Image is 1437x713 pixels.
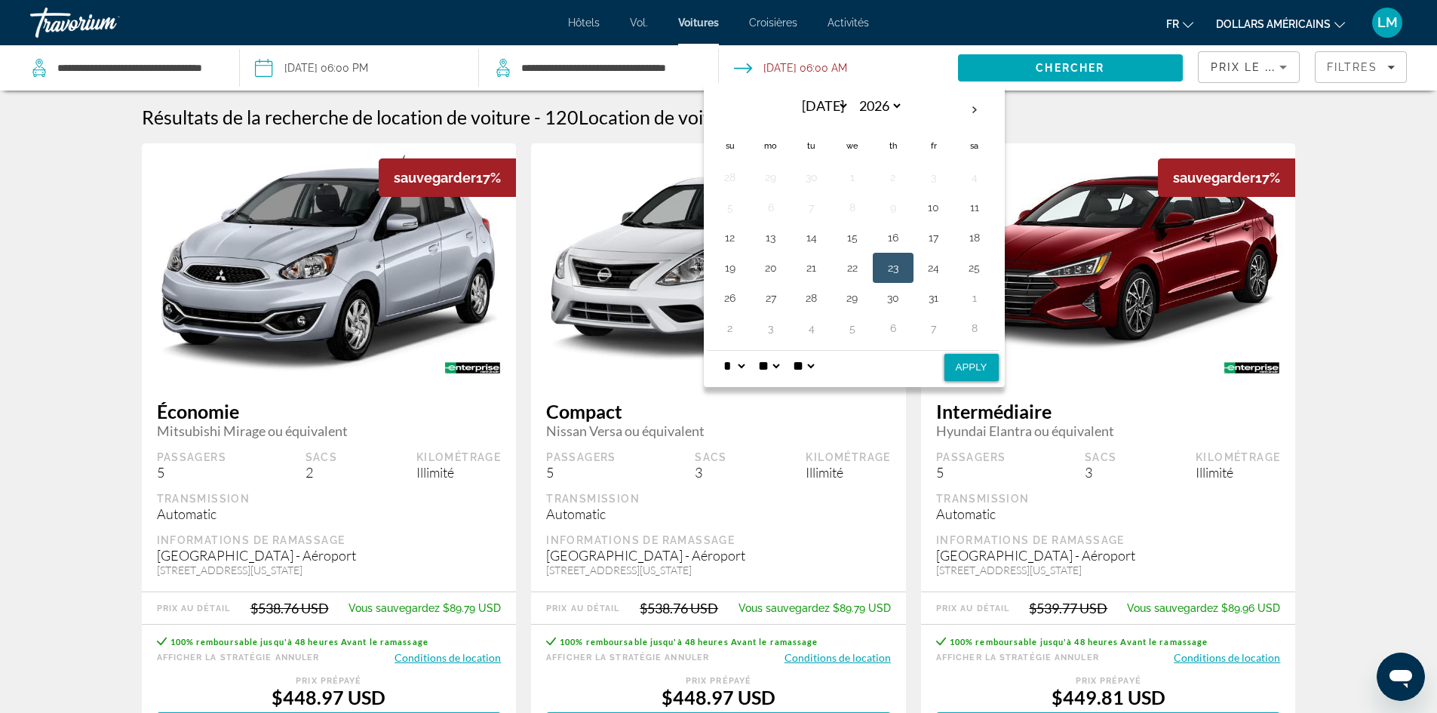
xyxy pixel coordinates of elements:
div: 17% [379,158,516,197]
button: Day 6 [759,197,783,218]
span: sauvegarder [1173,170,1255,186]
span: Vous sauvegardez [1127,602,1218,614]
div: $449.81 USD [936,686,1281,708]
div: 2 [306,464,338,481]
div: Informations de ramassage [546,533,891,547]
img: ENTERPRISE [1208,351,1295,385]
button: Changer de langue [1166,13,1193,35]
button: Day 10 [922,197,946,218]
div: [STREET_ADDRESS][US_STATE] [936,564,1281,576]
div: 3 [695,464,727,481]
img: Hyundai Elantra ou équivalent [921,167,1296,361]
div: Kilométrage [1196,450,1280,464]
div: $89.79 USD [738,602,891,614]
button: Day 13 [759,227,783,248]
button: Apply [944,354,999,381]
span: Chercher [1036,62,1104,74]
button: Day 3 [759,318,783,339]
div: Prix au détail [936,604,1009,613]
button: Search [958,54,1183,81]
button: Day 28 [800,287,824,309]
img: Nissan Versa ou équivalent [531,157,906,371]
div: Informations de ramassage [157,533,502,547]
div: [STREET_ADDRESS][US_STATE] [546,564,891,576]
button: Day 5 [718,197,742,218]
div: Transmission [936,492,1281,506]
button: Day 1 [963,287,987,309]
div: $538.76 USD [250,600,329,616]
div: Passagers [936,450,1006,464]
button: Day 19 [718,257,742,278]
button: Day 11 [963,197,987,218]
iframe: Bouton de lancement de la fenêtre de messagerie [1377,653,1425,701]
div: 5 [936,464,1006,481]
div: 3 [1085,464,1117,481]
select: Select hour [720,351,748,381]
button: Day 1 [840,167,864,188]
font: dollars américains [1216,18,1331,30]
div: Sacs [695,450,727,464]
button: Menu utilisateur [1368,7,1407,38]
div: $89.96 USD [1127,602,1280,614]
select: Select year [854,93,903,119]
div: Transmission [546,492,891,506]
button: Day 14 [800,227,824,248]
div: Prix ​​prépayé [157,676,502,686]
button: Day 8 [840,197,864,218]
span: Vous sauvegardez [738,602,830,614]
a: Vol. [630,17,648,29]
select: Select month [800,93,849,119]
div: Automatic [157,506,502,522]
button: Day 2 [881,167,905,188]
div: $448.97 USD [157,686,502,708]
div: $539.77 USD [1029,600,1107,616]
button: Day 22 [840,257,864,278]
span: Prix ​​le plus bas [1211,61,1329,73]
span: Intermédiaire [936,400,1281,423]
a: Travorium [30,3,181,42]
button: Day 30 [881,287,905,309]
button: Day 30 [800,167,824,188]
span: Économie [157,400,502,423]
div: Illimité [1196,464,1280,481]
img: Mitsubishi Mirage ou équivalent [142,144,517,385]
div: Informations de ramassage [936,533,1281,547]
button: Day 6 [881,318,905,339]
div: Sacs [1085,450,1117,464]
input: Search pickup location [56,57,216,79]
input: Search dropoff location [520,57,695,79]
button: Day 21 [800,257,824,278]
a: Croisières [749,17,797,29]
button: Day 28 [718,167,742,188]
div: 5 [157,464,227,481]
div: Automatic [546,506,891,522]
div: Prix ​​prépayé [936,676,1281,686]
button: Day 29 [759,167,783,188]
h2: 120 [545,106,894,128]
div: [GEOGRAPHIC_DATA] - Aéroport [936,547,1281,564]
span: Compact [546,400,891,423]
div: 17% [1158,158,1295,197]
button: Day 16 [881,227,905,248]
font: Hôtels [568,17,600,29]
button: Conditions de location [1174,650,1280,665]
button: Day 4 [800,318,824,339]
button: Day 9 [881,197,905,218]
button: Day 24 [922,257,946,278]
span: sauvegarder [394,170,476,186]
button: Day 26 [718,287,742,309]
select: Select minute [755,351,782,381]
button: Day 15 [840,227,864,248]
div: Sacs [306,450,338,464]
a: Voitures [678,17,719,29]
div: Transmission [157,492,502,506]
h1: Résultats de la recherche de location de voiture [142,106,530,128]
div: Prix ​​prépayé [546,676,891,686]
button: Day 8 [963,318,987,339]
button: Day 31 [922,287,946,309]
button: Day 2 [718,318,742,339]
div: Prix au détail [546,604,619,613]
